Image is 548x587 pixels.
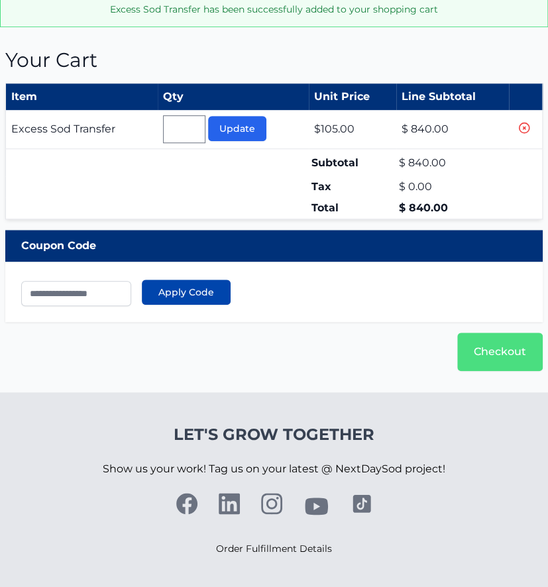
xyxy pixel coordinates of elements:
th: Qty [158,83,309,111]
h1: Your Cart [5,48,543,72]
td: Tax [309,176,396,197]
td: $ 0.00 [396,176,508,197]
td: $ 840.00 [396,197,508,219]
td: Subtotal [309,149,396,177]
p: Excess Sod Transfer has been successfully added to your shopping cart [11,3,537,16]
div: Coupon Code [5,230,543,262]
button: Apply Code [142,280,231,305]
th: Item [6,83,158,111]
th: Line Subtotal [396,83,508,111]
td: $ 840.00 [396,149,508,177]
a: Order Fulfillment Details [216,543,332,555]
button: Update [208,116,266,141]
td: $105.00 [309,110,396,149]
td: $ 840.00 [396,110,508,149]
span: Apply Code [158,286,214,299]
p: Show us your work! Tag us on your latest @ NextDaySod project! [103,445,445,493]
th: Unit Price [309,83,396,111]
td: Total [309,197,396,219]
td: Excess Sod Transfer [6,110,158,149]
a: Checkout [457,333,543,371]
h4: Let's Grow Together [103,424,445,445]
